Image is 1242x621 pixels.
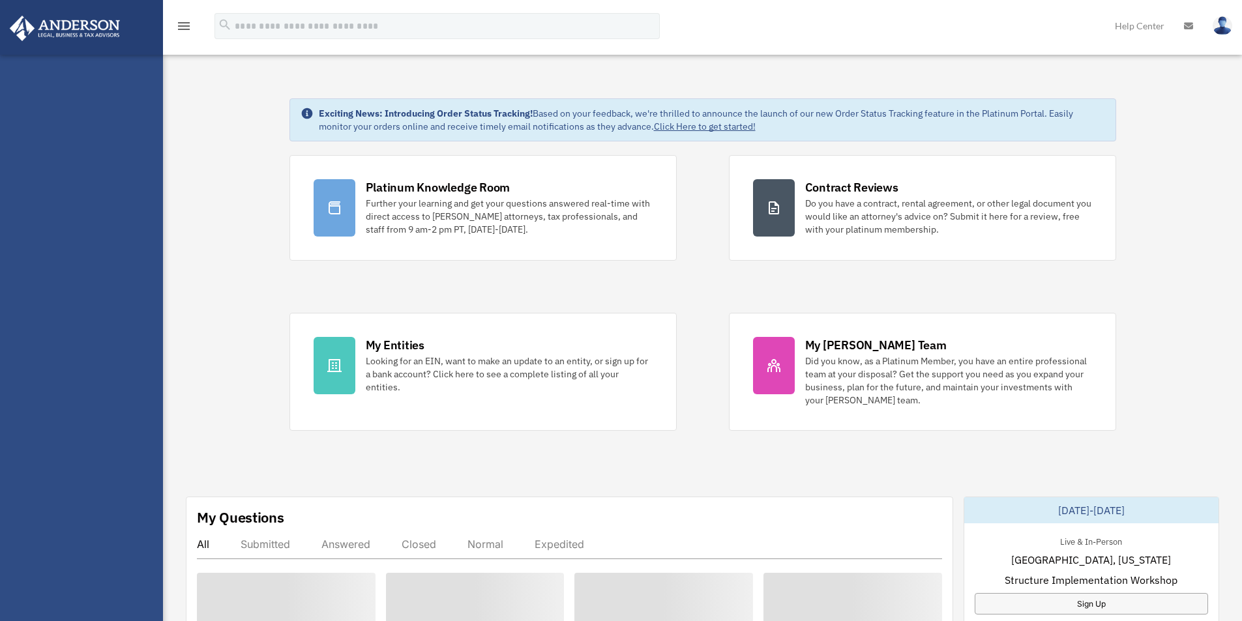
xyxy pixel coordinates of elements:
a: Click Here to get started! [654,121,756,132]
img: User Pic [1213,16,1232,35]
div: Based on your feedback, we're thrilled to announce the launch of our new Order Status Tracking fe... [319,107,1105,133]
div: Answered [321,538,370,551]
img: Anderson Advisors Platinum Portal [6,16,124,41]
div: My Entities [366,337,424,353]
i: search [218,18,232,32]
div: Expedited [535,538,584,551]
strong: Exciting News: Introducing Order Status Tracking! [319,108,533,119]
div: All [197,538,209,551]
div: Platinum Knowledge Room [366,179,510,195]
a: My Entities Looking for an EIN, want to make an update to an entity, or sign up for a bank accoun... [289,313,677,431]
div: [DATE]-[DATE] [964,497,1219,523]
a: menu [176,23,192,34]
div: Live & In-Person [1050,534,1132,547]
div: Contract Reviews [805,179,898,195]
span: Structure Implementation Workshop [1005,572,1177,588]
div: My [PERSON_NAME] Team [805,337,947,353]
div: Looking for an EIN, want to make an update to an entity, or sign up for a bank account? Click her... [366,354,653,394]
a: My [PERSON_NAME] Team Did you know, as a Platinum Member, you have an entire professional team at... [729,313,1116,431]
a: Contract Reviews Do you have a contract, rental agreement, or other legal document you would like... [729,155,1116,261]
div: Do you have a contract, rental agreement, or other legal document you would like an attorney's ad... [805,197,1092,236]
a: Sign Up [975,593,1208,614]
div: Did you know, as a Platinum Member, you have an entire professional team at your disposal? Get th... [805,354,1092,407]
span: [GEOGRAPHIC_DATA], [US_STATE] [1011,552,1171,568]
div: Closed [402,538,436,551]
div: Submitted [241,538,290,551]
div: Normal [467,538,503,551]
div: My Questions [197,508,284,527]
div: Further your learning and get your questions answered real-time with direct access to [PERSON_NAM... [366,197,653,236]
a: Platinum Knowledge Room Further your learning and get your questions answered real-time with dire... [289,155,677,261]
i: menu [176,18,192,34]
